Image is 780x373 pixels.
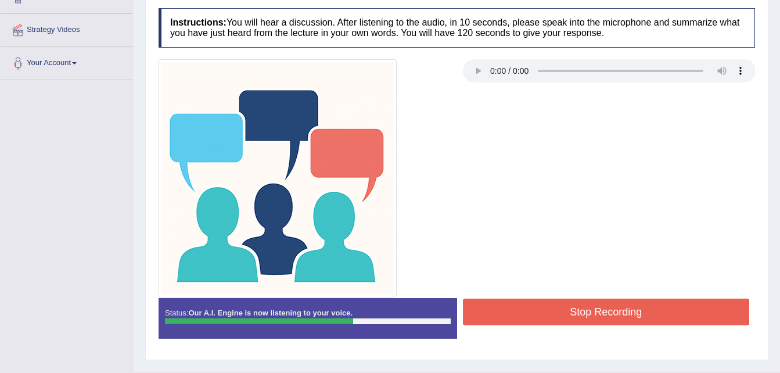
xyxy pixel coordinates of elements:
[1,47,133,76] a: Your Account
[159,298,457,339] div: Status:
[188,309,353,317] strong: Our A.I. Engine is now listening to your voice.
[1,14,133,43] a: Strategy Videos
[159,8,755,47] h4: You will hear a discussion. After listening to the audio, in 10 seconds, please speak into the mi...
[170,17,227,27] b: Instructions:
[463,299,750,325] button: Stop Recording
